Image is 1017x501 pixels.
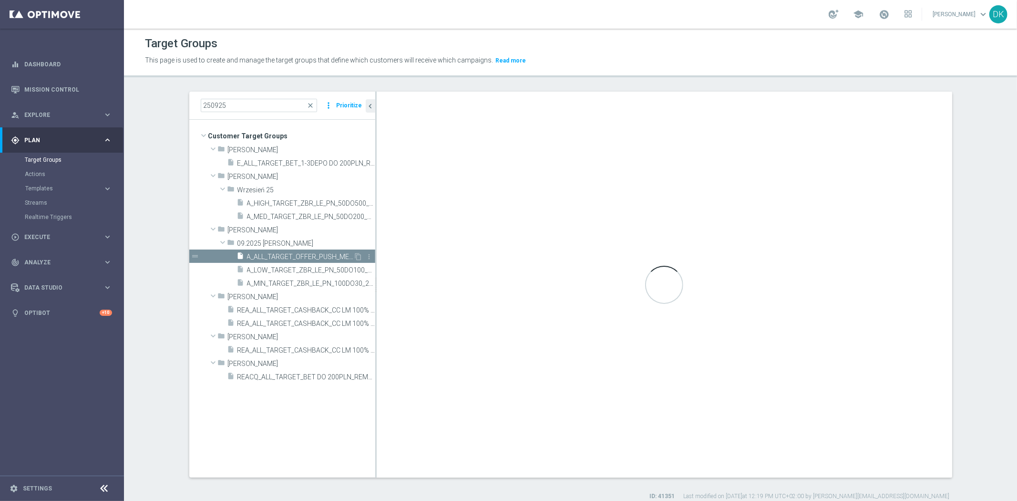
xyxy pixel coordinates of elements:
span: REACQ_ALL_TARGET_BET DO 200PLN_REM_250925 [237,373,375,381]
i: insert_drive_file [227,345,235,356]
a: [PERSON_NAME]keyboard_arrow_down [932,7,989,21]
i: folder [227,185,235,196]
i: insert_drive_file [227,319,235,330]
span: Maria M. [228,333,375,341]
span: Customer Target Groups [208,129,375,143]
div: Templates [25,186,103,191]
label: ID: 41351 [650,492,675,501]
i: insert_drive_file [237,265,245,276]
button: Read more [494,55,527,66]
i: chevron_left [366,102,375,111]
button: Data Studio keyboard_arrow_right [10,284,113,292]
h1: Target Groups [145,37,217,51]
span: Kasia K. [228,293,375,301]
div: Templates [25,181,123,196]
i: settings [10,484,18,493]
a: Realtime Triggers [25,213,99,221]
span: A_HIGH_TARGET_ZBR_LE_PN_50DO500_250925 [247,199,375,208]
div: Realtime Triggers [25,210,123,224]
span: A_MIN_TARGET_ZBR_LE_PN_100DO30_250925 [247,280,375,288]
i: lightbulb [11,309,20,317]
i: equalizer [11,60,20,69]
i: person_search [11,111,20,119]
a: Dashboard [24,52,112,77]
a: Optibot [24,300,100,325]
i: insert_drive_file [237,252,245,263]
button: chevron_left [366,99,375,113]
a: Streams [25,199,99,207]
button: lightbulb Optibot +10 [10,309,113,317]
button: play_circle_outline Execute keyboard_arrow_right [10,233,113,241]
div: Plan [11,136,103,145]
span: 09.2025 Kamil N. [237,240,375,248]
i: insert_drive_file [227,158,235,169]
button: gps_fixed Plan keyboard_arrow_right [10,136,113,144]
span: close [307,102,315,109]
button: track_changes Analyze keyboard_arrow_right [10,259,113,266]
span: REA_ALL_TARGET_CASHBACK_CC LM 100% do 200 PLN_250925 [237,346,375,355]
div: Execute [11,233,103,241]
i: insert_drive_file [227,372,235,383]
label: Last modified on [DATE] at 12:19 PM UTC+02:00 by [PERSON_NAME][EMAIL_ADDRESS][DOMAIN_NAME] [684,492,950,501]
span: Execute [24,234,103,240]
span: REA_ALL_TARGET_CASHBACK_CC LM 100% do 200 PLN SB PUSH_250925 [237,320,375,328]
span: And&#x17C;elika B. [228,146,375,154]
span: keyboard_arrow_down [978,9,988,20]
a: Target Groups [25,156,99,164]
i: Duplicate Target group [355,253,362,261]
i: track_changes [11,258,20,267]
button: Prioritize [335,99,364,112]
input: Quick find group or folder [201,99,317,112]
i: more_vert [324,99,334,112]
a: Settings [23,486,52,491]
i: insert_drive_file [237,212,245,223]
i: insert_drive_file [227,305,235,316]
span: Data Studio [24,285,103,291]
div: Optibot [11,300,112,325]
i: more_vert [366,253,373,261]
span: Explore [24,112,103,118]
div: Data Studio [11,283,103,292]
i: gps_fixed [11,136,20,145]
span: Plan [24,137,103,143]
span: Dawid K. [228,173,375,181]
i: keyboard_arrow_right [103,283,112,292]
span: Tomasz K. [228,360,375,368]
button: Templates keyboard_arrow_right [25,185,113,192]
button: person_search Explore keyboard_arrow_right [10,111,113,119]
div: Actions [25,167,123,181]
span: A_MED_TARGET_ZBR_LE_PN_50DO200_250925 [247,213,375,221]
span: A_ALL_TARGET_OFFER_PUSH_MECZE_LE_250925 [247,253,354,261]
i: folder [227,239,235,250]
i: play_circle_outline [11,233,20,241]
div: Target Groups [25,153,123,167]
i: keyboard_arrow_right [103,184,112,193]
i: folder [218,225,226,236]
span: A_LOW_TARGET_ZBR_LE_PN_50DO100_250925 [247,266,375,274]
i: folder [218,145,226,156]
span: This page is used to create and manage the target groups that define which customers will receive... [145,56,493,64]
div: DK [989,5,1007,23]
span: E_ALL_TARGET_BET_1-3DEPO DO 200PLN_REM_250925 [237,159,375,167]
i: folder [218,332,226,343]
i: keyboard_arrow_right [103,258,112,267]
div: Dashboard [11,52,112,77]
div: Explore [11,111,103,119]
a: Actions [25,170,99,178]
i: keyboard_arrow_right [103,232,112,241]
i: folder [218,359,226,370]
div: Streams [25,196,123,210]
i: keyboard_arrow_right [103,110,112,119]
span: Wrzesie&#x144; 25 [237,186,375,194]
i: insert_drive_file [237,279,245,290]
i: keyboard_arrow_right [103,136,112,145]
button: Mission Control [10,86,113,94]
button: equalizer Dashboard [10,61,113,68]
